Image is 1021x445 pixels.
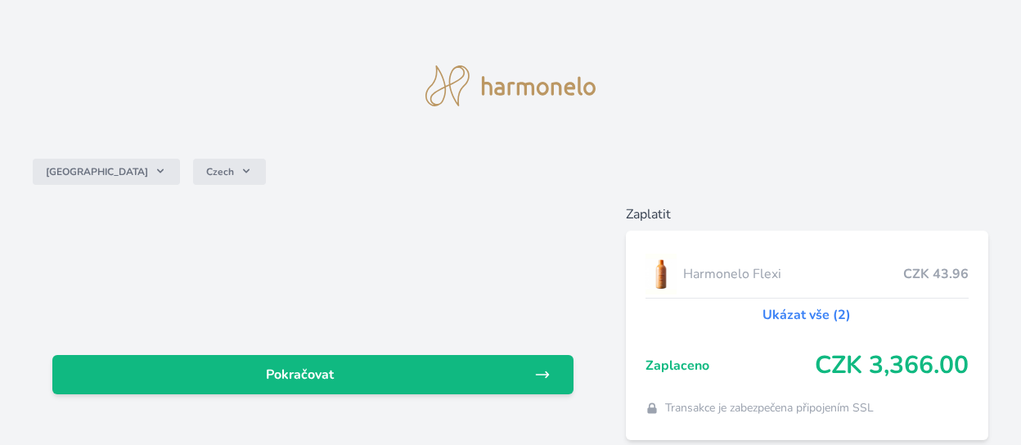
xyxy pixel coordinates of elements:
a: Ukázat vše (2) [762,305,851,325]
span: Czech [206,165,234,178]
span: Harmonelo Flexi [683,264,903,284]
span: [GEOGRAPHIC_DATA] [46,165,148,178]
img: CLEAN_FLEXI_se_stinem_x-hi_(1)-lo.jpg [645,254,677,294]
button: [GEOGRAPHIC_DATA] [33,159,180,185]
span: Pokračovat [65,365,534,384]
button: Czech [193,159,266,185]
a: Pokračovat [52,355,573,394]
span: Transakce je zabezpečena připojením SSL [665,400,874,416]
span: CZK 43.96 [903,264,969,284]
span: Zaplaceno [645,356,815,375]
h6: Zaplatit [626,205,988,224]
span: CZK 3,366.00 [815,351,969,380]
img: logo.svg [425,65,596,106]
